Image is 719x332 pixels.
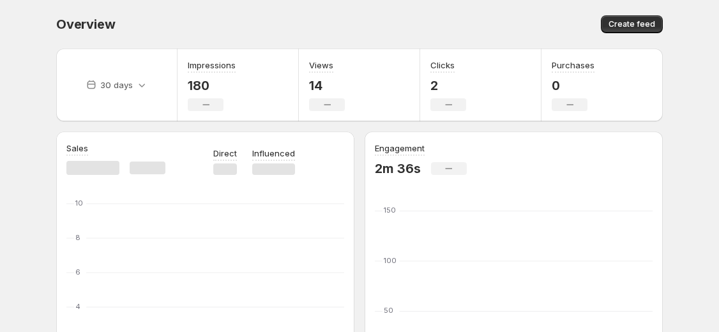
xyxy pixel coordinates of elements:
[430,59,455,72] h3: Clicks
[75,233,80,242] text: 8
[384,306,393,315] text: 50
[552,78,594,93] p: 0
[384,206,396,215] text: 150
[66,142,88,155] h3: Sales
[75,268,80,276] text: 6
[609,19,655,29] span: Create feed
[430,78,466,93] p: 2
[100,79,133,91] p: 30 days
[384,256,397,265] text: 100
[552,59,594,72] h3: Purchases
[375,142,425,155] h3: Engagement
[601,15,663,33] button: Create feed
[188,59,236,72] h3: Impressions
[252,147,295,160] p: Influenced
[56,17,115,32] span: Overview
[75,199,83,207] text: 10
[75,302,80,311] text: 4
[309,78,345,93] p: 14
[375,161,421,176] p: 2m 36s
[213,147,237,160] p: Direct
[309,59,333,72] h3: Views
[188,78,236,93] p: 180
